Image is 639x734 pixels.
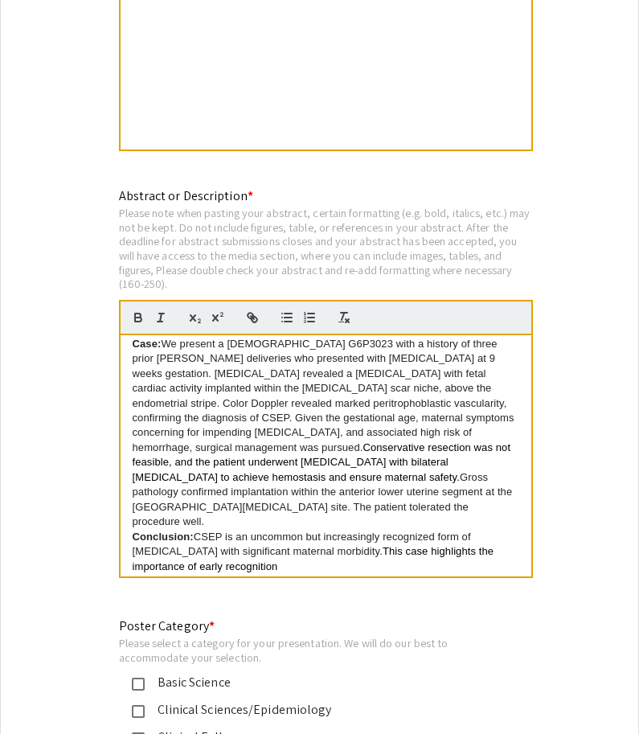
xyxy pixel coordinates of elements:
p: We present a [DEMOGRAPHIC_DATA] G6P3023 with a history of three prior [PERSON_NAME] deliveries wh... [133,337,519,530]
mat-label: Poster Category [119,617,215,634]
span: of CSEP to guide prompt management and mitigate the risk of severe hemorrhage and [MEDICAL_DATA]. [133,575,462,601]
div: Basic Science [145,673,482,692]
span: Conservative resection was not feasible, and the patient underwent [MEDICAL_DATA] with bilateral ... [133,441,514,483]
strong: Case: [133,338,162,350]
iframe: Chat [12,662,68,722]
span: This case highlights the importance of early recognition [133,545,497,572]
div: Please note when pasting your abstract, certain formatting (e.g. bold, italics, etc.) may not be ... [119,206,533,291]
div: Please select a category for your presentation. We will do our best to accommodate your selection. [119,636,495,664]
mat-label: Abstract or Description [119,187,253,204]
p: CSEP is an uncommon but increasingly recognized form of [MEDICAL_DATA] with significant maternal ... [133,530,519,574]
div: Clinical Sciences/Epidemiology [145,700,482,720]
strong: Conclusion: [133,531,194,543]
